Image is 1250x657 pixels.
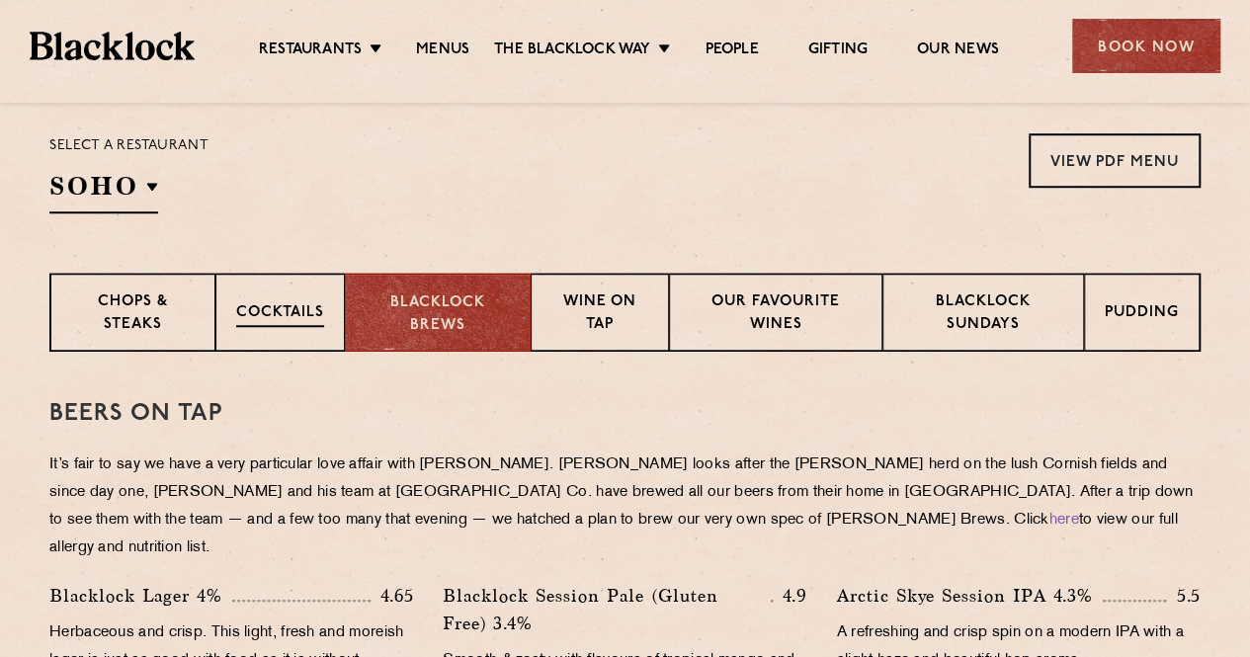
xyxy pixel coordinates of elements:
p: Blacklock Sundays [903,291,1063,338]
p: Pudding [1105,302,1179,327]
p: Blacklock Session Pale (Gluten Free) 3.4% [443,582,771,637]
h3: Beers on tap [49,401,1201,427]
p: Arctic Skye Session IPA 4.3% [837,582,1103,610]
p: Our favourite wines [690,291,861,338]
p: Wine on Tap [551,291,648,338]
p: Chops & Steaks [71,291,195,338]
a: Our News [917,41,999,62]
a: Menus [416,41,469,62]
a: View PDF Menu [1029,133,1201,188]
p: Blacklock Brews [366,292,510,337]
p: 5.5 [1166,583,1201,609]
a: People [705,41,758,62]
p: Select a restaurant [49,133,208,159]
div: Book Now [1072,19,1220,73]
h2: SOHO [49,169,158,213]
p: Cocktails [236,302,324,327]
p: It’s fair to say we have a very particular love affair with [PERSON_NAME]. [PERSON_NAME] looks af... [49,452,1201,562]
a: Restaurants [259,41,362,62]
a: Gifting [808,41,868,62]
a: The Blacklock Way [494,41,650,62]
p: 4.65 [371,583,413,609]
img: BL_Textured_Logo-footer-cropped.svg [30,32,195,59]
p: Blacklock Lager 4% [49,582,232,610]
a: here [1049,513,1079,528]
p: 4.9 [773,583,807,609]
